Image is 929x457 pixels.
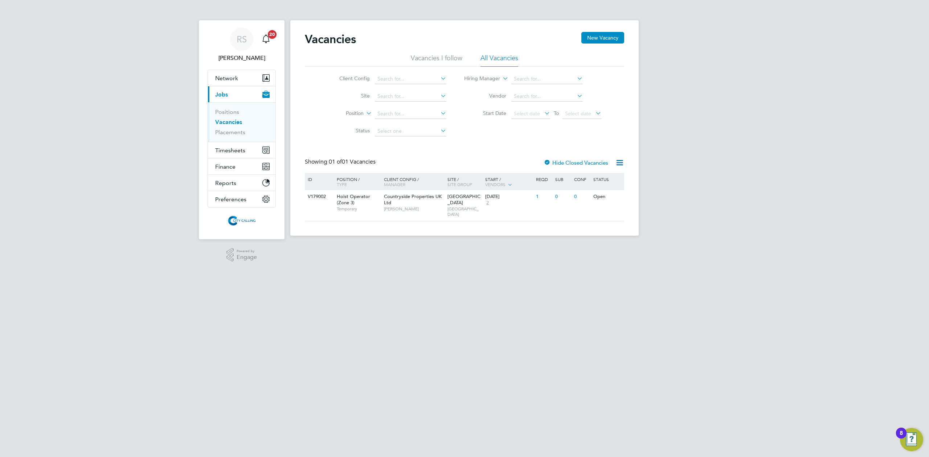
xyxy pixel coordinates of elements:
span: Countryside Properties UK Ltd [384,193,442,206]
span: Powered by [237,248,257,254]
input: Select one [375,126,446,136]
label: Client Config [328,75,370,82]
span: [GEOGRAPHIC_DATA] [447,206,482,217]
div: 0 [553,190,572,203]
label: Status [328,127,370,134]
span: Hoist Operator (Zone 3) [337,193,370,206]
button: Network [208,70,275,86]
span: 01 Vacancies [329,158,376,165]
li: Vacancies I follow [411,54,462,67]
span: Type [337,181,347,187]
input: Search for... [511,91,583,102]
button: Jobs [208,86,275,102]
input: Search for... [375,91,446,102]
img: citycalling-logo-retina.png [226,215,257,226]
span: To [552,108,561,118]
div: Sub [553,173,572,185]
span: Network [215,75,238,82]
a: 20 [259,28,273,51]
a: Vacancies [215,119,242,125]
div: Jobs [208,102,275,142]
a: RS[PERSON_NAME] [208,28,276,62]
h2: Vacancies [305,32,356,46]
div: Reqd [534,173,553,185]
div: Start / [483,173,534,191]
span: 20 [268,30,277,39]
span: Finance [215,163,236,170]
span: Jobs [215,91,228,98]
div: Site / [446,173,484,190]
button: Finance [208,158,275,174]
div: 1 [534,190,553,203]
span: Site Group [447,181,472,187]
div: 0 [572,190,591,203]
a: Positions [215,108,239,115]
input: Search for... [375,109,446,119]
span: Preferences [215,196,246,203]
span: [PERSON_NAME] [384,206,444,212]
span: Reports [215,180,236,186]
a: Placements [215,129,245,136]
button: Preferences [208,191,275,207]
span: [GEOGRAPHIC_DATA] [447,193,480,206]
div: 8 [900,433,903,442]
span: Temporary [337,206,380,212]
label: Hide Closed Vacancies [544,159,608,166]
label: Hiring Manager [458,75,500,82]
div: [DATE] [485,194,532,200]
div: Showing [305,158,377,166]
label: Position [322,110,364,117]
a: Go to home page [208,215,276,226]
div: V179002 [306,190,331,203]
nav: Main navigation [199,20,285,239]
button: Open Resource Center, 8 new notifications [900,428,923,451]
div: ID [306,173,331,185]
div: Client Config / [382,173,446,190]
button: Reports [208,175,275,191]
div: Conf [572,173,591,185]
div: Open [592,190,623,203]
label: Site [328,92,370,99]
span: Engage [237,254,257,260]
button: Timesheets [208,142,275,158]
li: All Vacancies [480,54,518,67]
a: Powered byEngage [226,248,257,262]
span: Raje Saravanamuthu [208,54,276,62]
span: 01 of [329,158,342,165]
div: Position / [331,173,382,190]
input: Search for... [375,74,446,84]
label: Vendor [464,92,506,99]
span: RS [237,34,247,44]
span: 2 [485,200,490,206]
span: Select date [565,110,591,117]
span: Timesheets [215,147,245,154]
button: New Vacancy [581,32,624,44]
span: Manager [384,181,405,187]
label: Start Date [464,110,506,116]
input: Search for... [511,74,583,84]
span: Vendors [485,181,506,187]
span: Select date [514,110,540,117]
div: Status [592,173,623,185]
